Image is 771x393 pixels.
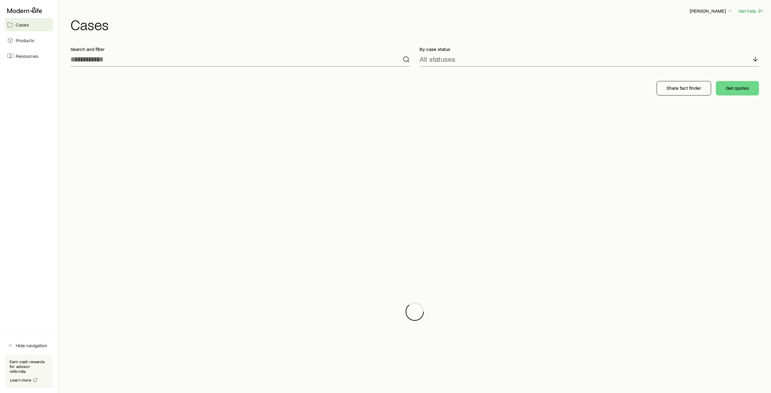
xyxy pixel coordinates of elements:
span: Learn more [10,378,32,382]
button: Get help [738,8,764,14]
button: Get quotes [716,81,759,95]
p: [PERSON_NAME] [690,8,733,14]
button: Hide navigation [5,339,53,352]
a: Resources [5,49,53,63]
span: Cases [16,22,29,28]
button: [PERSON_NAME] [689,8,733,15]
span: Resources [16,53,38,59]
h1: Cases [70,17,764,32]
span: Hide navigation [16,342,47,348]
a: Products [5,34,53,47]
p: By case status [420,46,759,52]
span: Products [16,37,34,43]
p: Share fact finder [666,85,701,91]
div: Earn cash rewards for advisor referrals.Learn more [5,354,53,388]
button: Share fact finder [657,81,711,95]
p: Search and filter [70,46,410,52]
p: All statuses [420,55,455,63]
a: Cases [5,18,53,31]
p: Earn cash rewards for advisor referrals. [10,359,48,374]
